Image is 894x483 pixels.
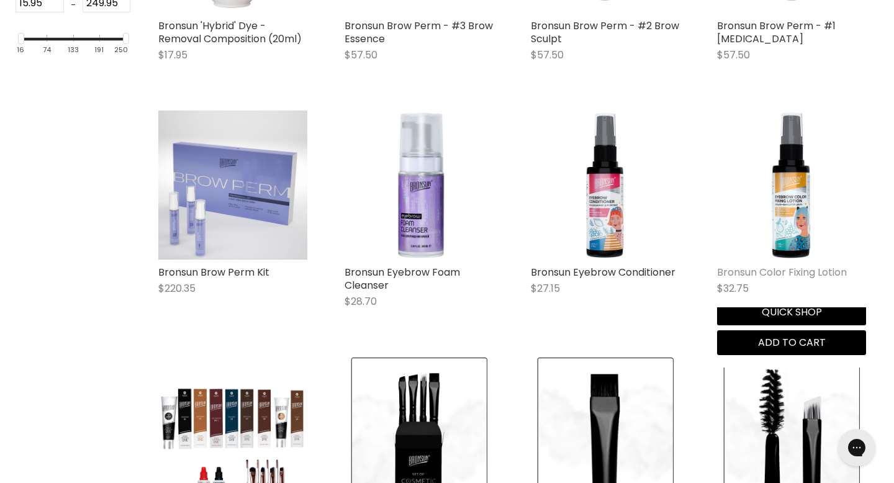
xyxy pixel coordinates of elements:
img: Bronsun Eyebrow Foam Cleanser [345,111,494,260]
div: 133 [68,46,79,54]
div: 250 [114,46,128,54]
span: $220.35 [158,281,196,296]
a: Bronsun Brow Perm Kit [158,265,269,279]
img: Bronsun Eyebrow Conditioner [531,111,680,260]
a: Bronsun Eyebrow Conditioner [531,265,675,279]
button: Quick shop [717,300,866,325]
span: $27.15 [531,281,560,296]
img: Bronsun Brow Perm Kit [158,111,307,260]
div: 16 [17,46,24,54]
span: $57.50 [531,48,564,62]
div: 74 [43,46,51,54]
img: Bronsun Color Fixing Lotion [717,111,866,260]
span: $32.75 [717,281,749,296]
div: 191 [94,46,104,54]
a: Bronsun Color Fixing Lotion [717,265,847,279]
a: Bronsun Brow Perm - #2 Brow Sculpt [531,19,679,46]
a: Bronsun Brow Perm - #3 Brow Essence [345,19,493,46]
span: $17.95 [158,48,187,62]
iframe: Gorgias live chat messenger [832,425,882,471]
span: $57.50 [345,48,377,62]
span: $28.70 [345,294,377,309]
button: Add to cart [717,330,866,355]
a: Bronsun Brow Perm - #1 [MEDICAL_DATA] [717,19,836,46]
a: Bronsun Eyebrow Foam Cleanser [345,265,460,292]
a: Bronsun 'Hybrid' Dye - Removal Composition (20ml) [158,19,302,46]
span: $57.50 [717,48,750,62]
span: Add to cart [758,335,826,350]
